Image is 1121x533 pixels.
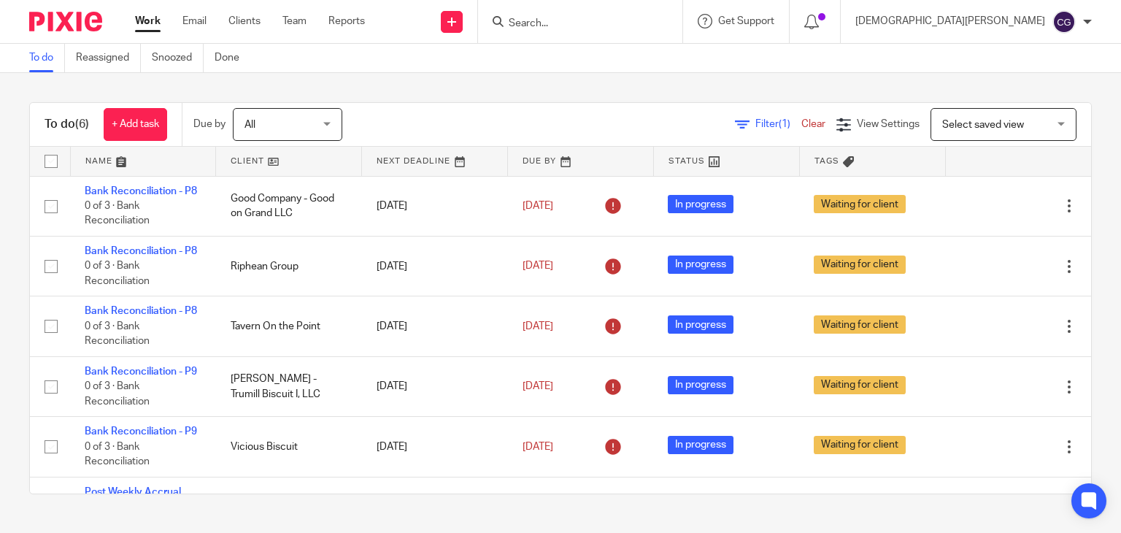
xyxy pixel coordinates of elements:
td: [PERSON_NAME] - Trumill Biscuit I, LLC [216,356,362,416]
span: In progress [668,315,733,334]
img: svg%3E [1052,10,1076,34]
span: Tags [814,157,839,165]
span: Waiting for client [814,256,906,274]
span: [DATE] [523,321,553,331]
span: Waiting for client [814,315,906,334]
span: In progress [668,376,733,394]
td: [DATE] [362,356,508,416]
a: Reports [328,14,365,28]
td: [DATE] [362,176,508,236]
td: Good Company - Good on Grand LLC [216,176,362,236]
span: Waiting for client [814,195,906,213]
span: Waiting for client [814,436,906,454]
h1: To do [45,117,89,132]
span: View Settings [857,119,920,129]
span: Waiting for client [814,376,906,394]
span: [DATE] [523,381,553,391]
span: 0 of 3 · Bank Reconciliation [85,261,150,287]
span: All [244,120,255,130]
td: [DATE] [362,296,508,356]
a: Bank Reconciliation - P8 [85,186,197,196]
td: Vicious Biscuit [216,417,362,477]
span: 0 of 3 · Bank Reconciliation [85,381,150,407]
a: Bank Reconciliation - P9 [85,426,197,437]
span: (1) [779,119,790,129]
p: [DEMOGRAPHIC_DATA][PERSON_NAME] [855,14,1045,28]
input: Search [507,18,639,31]
a: + Add task [104,108,167,141]
td: Riphean Group [216,236,362,296]
a: Bank Reconciliation - P8 [85,246,197,256]
a: Email [182,14,207,28]
span: Filter [755,119,801,129]
a: Bank Reconciliation - P9 [85,367,197,377]
span: In progress [668,436,733,454]
td: Tavern On the Point [216,296,362,356]
a: Team [282,14,307,28]
img: Pixie [29,12,102,31]
a: Snoozed [152,44,204,72]
a: Post Weekly Accrual [85,487,181,497]
p: Due by [193,117,226,131]
a: Bank Reconciliation - P8 [85,306,197,316]
a: Clear [801,119,825,129]
a: Work [135,14,161,28]
a: To do [29,44,65,72]
span: Get Support [718,16,774,26]
span: 0 of 3 · Bank Reconciliation [85,201,150,226]
td: [DATE] [362,417,508,477]
span: (6) [75,118,89,130]
span: 0 of 3 · Bank Reconciliation [85,442,150,467]
span: [DATE] [523,261,553,272]
span: In progress [668,195,733,213]
span: 0 of 3 · Bank Reconciliation [85,321,150,347]
a: Done [215,44,250,72]
span: [DATE] [523,442,553,452]
span: [DATE] [523,201,553,211]
span: Select saved view [942,120,1024,130]
td: [DATE] [362,236,508,296]
a: Clients [228,14,261,28]
a: Reassigned [76,44,141,72]
span: In progress [668,256,733,274]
